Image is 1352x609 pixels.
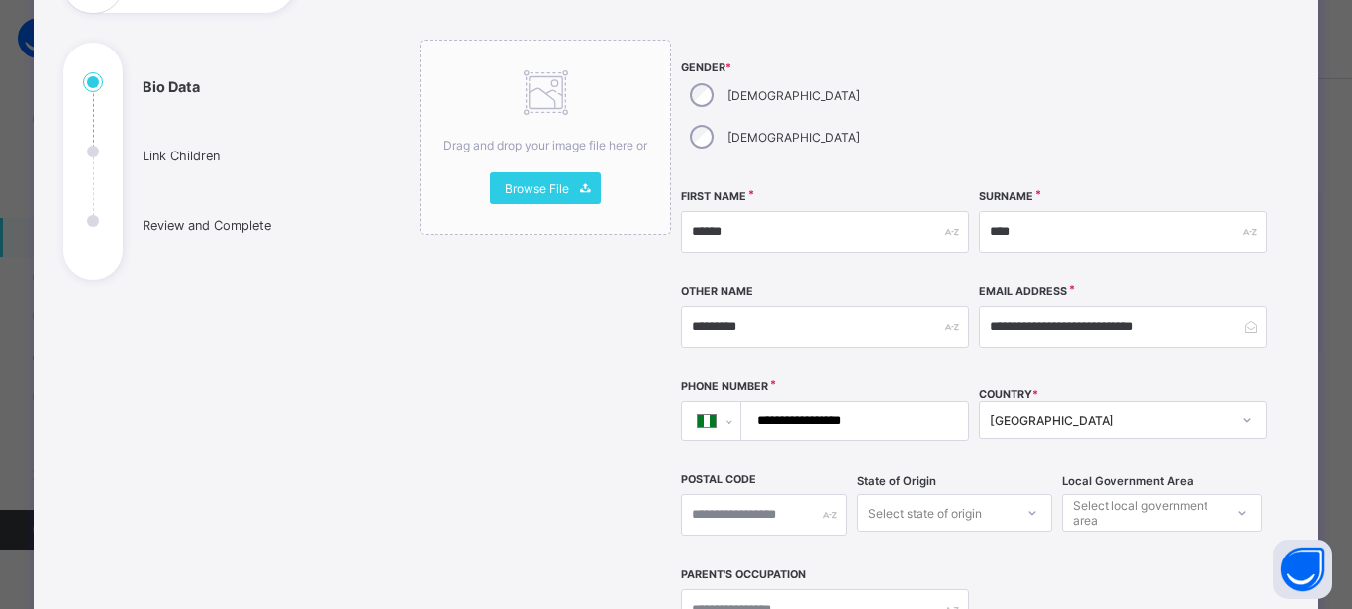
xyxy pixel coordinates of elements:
[1273,540,1332,599] button: Open asap
[681,473,756,486] label: Postal Code
[443,138,647,152] span: Drag and drop your image file here or
[990,413,1230,428] div: [GEOGRAPHIC_DATA]
[681,61,969,74] span: Gender
[727,130,860,145] label: [DEMOGRAPHIC_DATA]
[979,388,1038,401] span: COUNTRY
[681,285,753,298] label: Other Name
[420,40,671,235] div: Drag and drop your image file here orBrowse File
[727,88,860,103] label: [DEMOGRAPHIC_DATA]
[1073,494,1222,532] div: Select local government area
[681,380,768,393] label: Phone Number
[868,494,982,532] div: Select state of origin
[979,285,1067,298] label: Email Address
[505,181,569,196] span: Browse File
[681,190,746,203] label: First Name
[857,474,936,488] span: State of Origin
[979,190,1033,203] label: Surname
[681,568,806,581] label: Parent's Occupation
[1062,474,1194,488] span: Local Government Area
